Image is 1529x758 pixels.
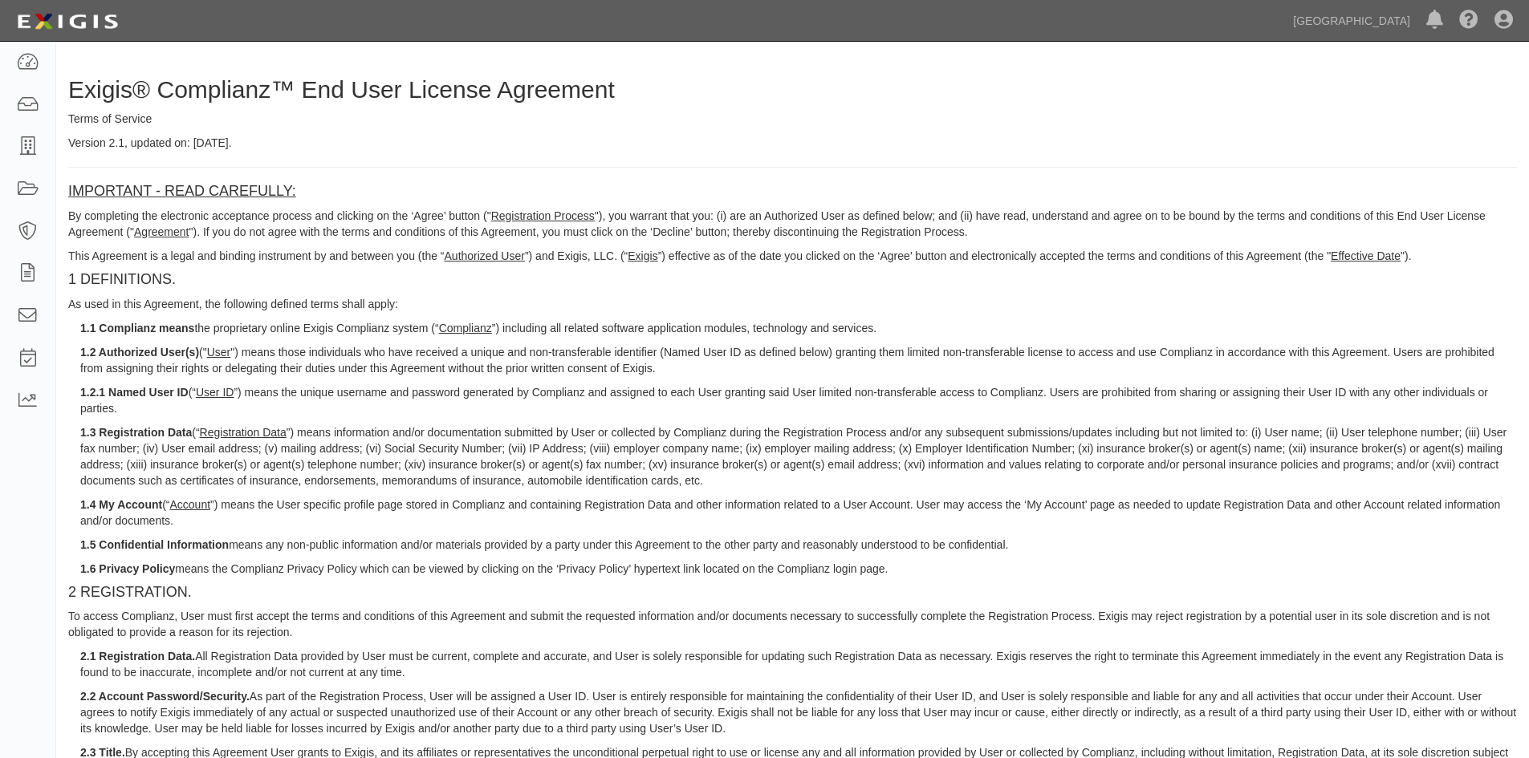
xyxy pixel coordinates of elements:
i: Help Center - Complianz [1459,11,1478,30]
u: Authorized User [445,249,525,262]
p: To access Complianz, User must first accept the terms and conditions of this Agreement and submit... [68,608,1517,640]
h2: Exigis® Complianz™ End User License Agreement [68,76,1517,103]
p: means any non-public information and/or materials provided by a party under this Agreement to the... [80,537,1517,553]
u: Complianz [439,322,492,334]
img: logo-5460c22ac91f19d4615b14bd174203de0afe785f0fc80cf4dbbc73dc1793850b.png [12,7,123,36]
p: (" ") means those individuals who have received a unique and non-transferable identifier (Named U... [80,344,1517,376]
strong: 2.2 Account Password/Security. [80,690,250,703]
u: IMPORTANT - READ CAREFULLY: [68,183,296,199]
u: User [207,346,231,359]
p: All Registration Data provided by User must be current, complete and accurate, and User is solely... [80,648,1517,680]
p: Version 2.1, updated on: [DATE]. [68,135,1517,151]
strong: 1.4 My Account [80,498,162,511]
u: Account [170,498,211,511]
strong: 1.2.1 Named User ID [80,386,189,399]
p: (“ ”) means information and/or documentation submitted by User or collected by Complianz during t... [80,424,1517,488]
p: Terms of Service [68,111,1517,127]
p: As part of the Registration Process, User will be assigned a User ID. User is entirely responsibl... [80,688,1517,736]
u: Registration Data [200,426,287,439]
p: means the Complianz Privacy Policy which can be viewed by clicking on the ‘Privacy Policy’ hypert... [80,561,1517,577]
strong: 1.6 Privacy Policy [80,562,175,575]
u: Agreement [134,225,189,238]
p: (“ ”) means the User specific profile page stored in Complianz and containing Registration Data a... [80,497,1517,529]
p: By completing the electronic acceptance process and clicking on the ‘Agree’ button (" "), you war... [68,208,1517,240]
u: Exigis [628,249,657,262]
p: the proprietary online Exigis Complianz system (“ ”) including all related software application m... [80,320,1517,336]
u: Registration Process [491,209,595,222]
strong: 1.1 Complianz means [80,322,194,334]
p: (“ ”) means the unique username and password generated by Complianz and assigned to each User gra... [80,384,1517,416]
p: This Agreement is a legal and binding instrument by and between you (the “ ”) and Exigis, LLC. (“... [68,248,1517,264]
u: Effective Date [1331,249,1401,262]
strong: 2.1 Registration Data. [80,650,195,663]
u: User ID [196,386,234,399]
strong: 1.2 Authorized User(s) [80,346,199,359]
strong: 1.3 Registration Data [80,426,192,439]
h4: 1 DEFINITIONS. [68,272,1517,288]
h4: 2 REGISTRATION. [68,585,1517,601]
p: As used in this Agreement, the following defined terms shall apply: [68,296,1517,312]
strong: 1.5 Confidential Information [80,538,229,551]
a: [GEOGRAPHIC_DATA] [1285,5,1418,37]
